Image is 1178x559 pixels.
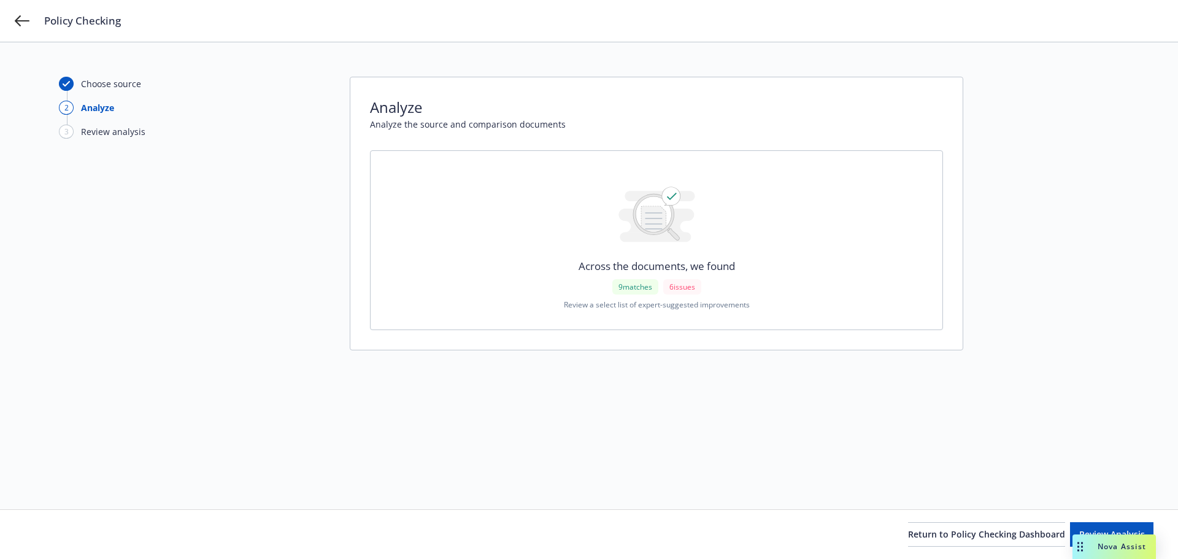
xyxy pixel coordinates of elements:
span: Analyze the source and comparison documents [370,118,943,131]
div: Drag to move [1072,534,1088,559]
span: Analyze [370,97,943,118]
div: 2 [59,101,74,115]
button: Review Analysis [1070,522,1153,547]
div: Analyze [81,101,114,114]
span: Across the documents, we found [579,258,735,274]
div: Choose source [81,77,141,90]
span: Nova Assist [1098,541,1146,552]
span: Return to Policy Checking Dashboard [908,528,1065,540]
button: Return to Policy Checking Dashboard [908,522,1065,547]
div: 9 matches [612,279,658,295]
span: Review Analysis [1079,528,1145,540]
div: 6 issues [663,279,701,295]
button: Nova Assist [1072,534,1156,559]
span: Policy Checking [44,13,121,28]
div: 3 [59,125,74,139]
span: Review a select list of expert-suggested improvements [564,299,750,310]
div: Review analysis [81,125,145,138]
